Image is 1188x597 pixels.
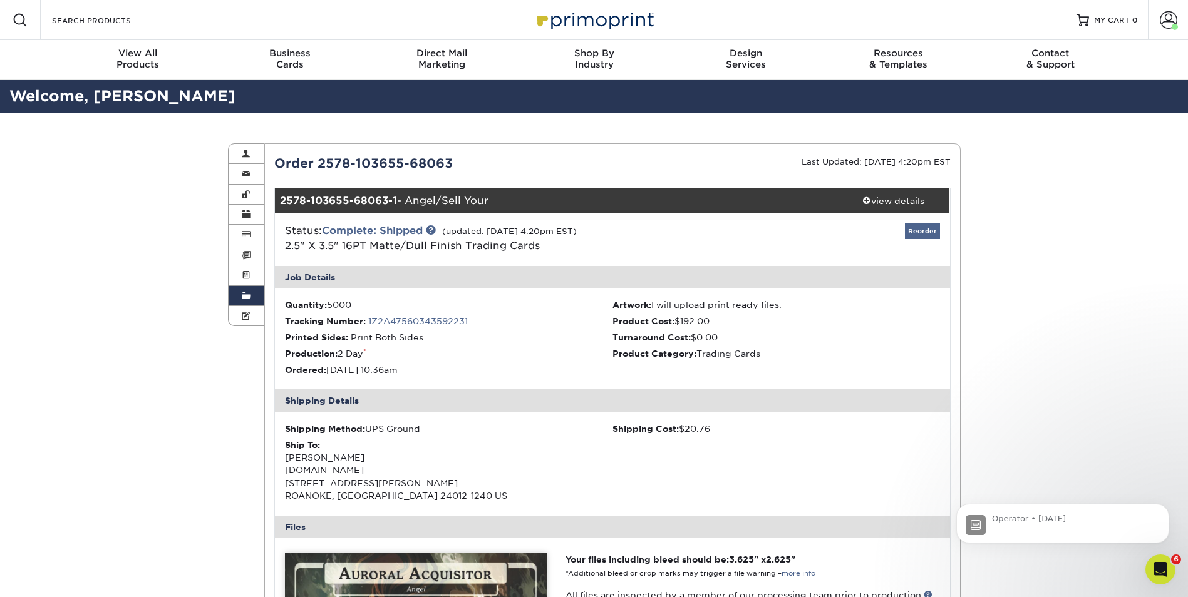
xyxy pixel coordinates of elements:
[214,48,366,59] span: Business
[905,223,940,239] a: Reorder
[285,424,365,434] strong: Shipping Method:
[275,389,950,412] div: Shipping Details
[518,48,670,70] div: Industry
[285,422,612,435] div: UPS Ground
[837,188,950,213] a: view details
[612,422,940,435] div: $20.76
[822,48,974,70] div: & Templates
[285,316,366,326] strong: Tracking Number:
[612,331,940,344] li: $0.00
[974,40,1127,80] a: Contact& Support
[366,48,518,70] div: Marketing
[822,48,974,59] span: Resources
[612,349,696,359] strong: Product Category:
[265,154,612,173] div: Order 2578-103655-68063
[782,569,815,578] a: more info
[1145,554,1175,584] iframe: Intercom live chat
[837,195,950,207] div: view details
[670,40,822,80] a: DesignServices
[612,332,691,342] strong: Turnaround Cost:
[276,223,725,253] div: Status:
[937,476,1188,563] iframe: Intercom notifications message
[285,240,540,252] a: 2.5" X 3.5" 16PT Matte/Dull Finish Trading Cards
[566,569,815,578] small: *Additional bleed or crop marks may trigger a file warning –
[670,48,822,70] div: Services
[366,40,518,80] a: Direct MailMarketing
[974,48,1127,70] div: & Support
[1171,554,1181,564] span: 6
[275,188,837,213] div: - Angel/Sell Your
[518,48,670,59] span: Shop By
[612,347,940,360] li: Trading Cards
[280,195,397,207] strong: 2578-103655-68063-1
[285,365,326,375] strong: Ordered:
[532,6,657,33] img: Primoprint
[442,227,577,236] small: (updated: [DATE] 4:20pm EST)
[285,349,338,359] strong: Production:
[1094,15,1130,26] span: MY CART
[368,316,468,326] a: 1Z2A47560343592231
[62,48,214,70] div: Products
[62,40,214,80] a: View AllProducts
[62,48,214,59] span: View All
[275,516,950,538] div: Files
[612,424,679,434] strong: Shipping Cost:
[51,13,173,28] input: SEARCH PRODUCTS.....
[322,225,423,237] a: Complete: Shipped
[518,40,670,80] a: Shop ByIndustry
[802,157,951,166] small: Last Updated: [DATE] 4:20pm EST
[214,48,366,70] div: Cards
[285,300,327,310] strong: Quantity:
[351,332,423,342] span: Print Both Sides
[1132,16,1138,24] span: 0
[566,554,795,564] strong: Your files including bleed should be: " x "
[366,48,518,59] span: Direct Mail
[974,48,1127,59] span: Contact
[612,316,674,326] strong: Product Cost:
[729,554,754,564] span: 3.625
[285,440,320,450] strong: Ship To:
[285,347,612,360] li: 2 Day
[285,364,612,376] li: [DATE] 10:36am
[670,48,822,59] span: Design
[612,298,940,311] li: I will upload print ready files.
[275,266,950,288] div: Job Details
[612,315,940,327] li: $192.00
[285,439,612,503] div: [PERSON_NAME] [DOMAIN_NAME] [STREET_ADDRESS][PERSON_NAME] ROANOKE, [GEOGRAPHIC_DATA] 24012-1240 US
[822,40,974,80] a: Resources& Templates
[612,300,651,310] strong: Artwork:
[214,40,366,80] a: BusinessCards
[766,554,791,564] span: 2.625
[285,298,612,311] li: 5000
[285,332,348,342] strong: Printed Sides:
